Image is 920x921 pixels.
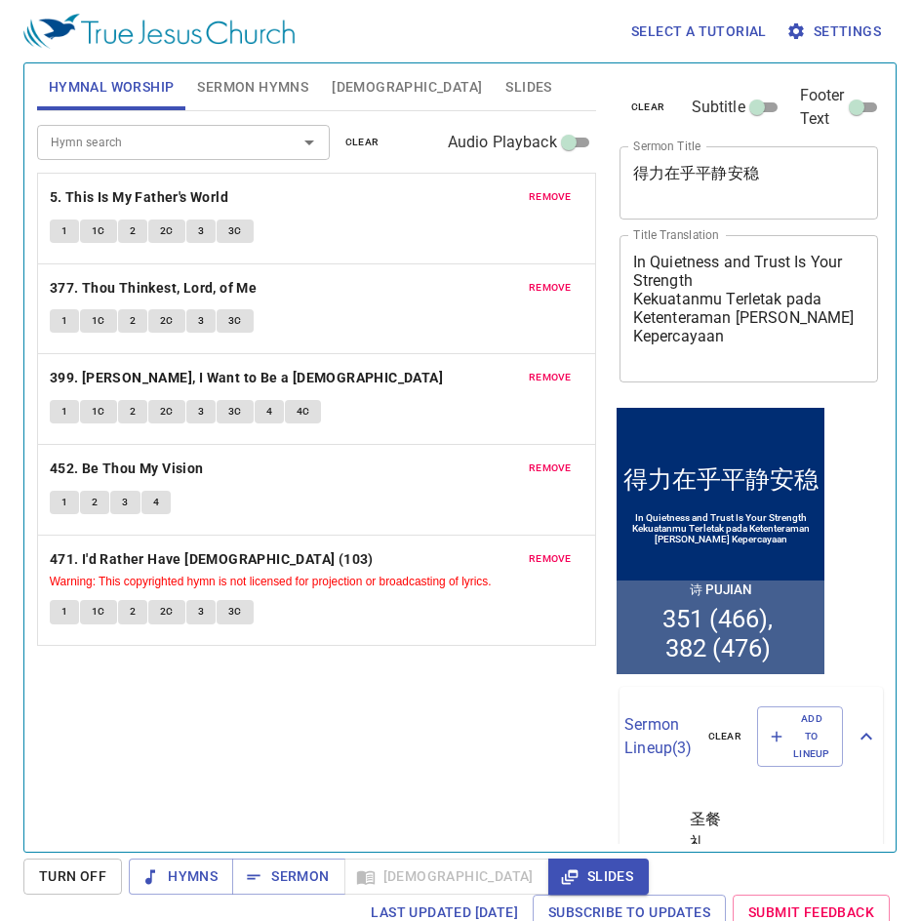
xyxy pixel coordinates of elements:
button: 3 [186,600,216,623]
span: Subtitle [692,96,745,119]
button: Add to Lineup [757,706,843,768]
span: Settings [790,20,881,44]
span: clear [631,99,665,116]
span: 3C [228,312,242,330]
span: 2C [160,312,174,330]
span: [DEMOGRAPHIC_DATA] [332,75,482,100]
button: 2C [148,309,185,333]
span: 1C [92,603,105,621]
button: 452. Be Thou My Vision [50,457,207,481]
button: 1C [80,220,117,243]
button: 3 [110,491,140,514]
span: 3C [228,222,242,240]
span: 2 [130,222,136,240]
button: 3 [186,400,216,423]
button: 1 [50,491,79,514]
textarea: 得力在乎平静安稳 [633,164,865,201]
button: 399. [PERSON_NAME], I Want to Be a [DEMOGRAPHIC_DATA] [50,366,447,390]
span: 1C [92,222,105,240]
span: clear [708,728,742,745]
button: 1 [50,600,79,623]
button: 2 [118,400,147,423]
span: 3 [198,312,204,330]
button: clear [334,131,391,154]
span: Add to Lineup [770,710,830,764]
span: Turn Off [39,864,106,889]
button: remove [517,185,583,209]
button: 3 [186,220,216,243]
b: 377. Thou Thinkest, Lord, of Me [50,276,257,300]
button: 1 [50,309,79,333]
span: 3C [228,403,242,420]
iframe: from-child [612,403,829,679]
button: 2 [80,491,109,514]
p: Sermon Lineup ( 3 ) [624,713,692,760]
img: True Jesus Church [23,14,295,49]
button: 1C [80,400,117,423]
span: Hymnal Worship [49,75,175,100]
button: 3C [217,220,254,243]
span: 3 [198,603,204,621]
span: Audio Playback [448,131,557,154]
button: 377. Thou Thinkest, Lord, of Me [50,276,260,300]
button: 3 [186,309,216,333]
span: 4C [297,403,310,420]
span: 2C [160,403,174,420]
button: 2 [118,309,147,333]
span: 4 [266,403,272,420]
span: remove [529,369,572,386]
b: 399. [PERSON_NAME], I Want to Be a [DEMOGRAPHIC_DATA] [50,366,443,390]
span: 1 [61,222,67,240]
button: 1 [50,400,79,423]
button: Turn Off [23,859,122,895]
span: 3C [228,603,242,621]
span: Hymns [144,864,218,889]
span: remove [529,550,572,568]
button: 2C [148,220,185,243]
button: 1C [80,600,117,623]
button: Slides [548,859,649,895]
button: Sermon [232,859,344,895]
span: 1 [61,603,67,621]
span: 2C [160,222,174,240]
button: Hymns [129,859,233,895]
span: 圣餐礼 Holy Communion [690,808,727,901]
button: remove [517,457,583,480]
button: clear [697,725,754,748]
button: 2C [148,600,185,623]
span: Sermon Hymns [197,75,308,100]
button: 2 [118,220,147,243]
textarea: In Quietness and Trust Is Your Strength Kekuatanmu Terletak pada Ketenteraman [PERSON_NAME] Keper... [633,253,865,364]
b: 471. I'd Rather Have [DEMOGRAPHIC_DATA] (103) [50,547,374,572]
b: 5. This Is My Father's World [50,185,228,210]
b: 452. Be Thou My Vision [50,457,204,481]
span: 2 [130,603,136,621]
span: 1C [92,403,105,420]
span: 3 [122,494,128,511]
button: remove [517,366,583,389]
button: 3C [217,600,254,623]
button: 471. I'd Rather Have [DEMOGRAPHIC_DATA] (103) [50,547,377,572]
span: Slides [505,75,551,100]
button: 2 [118,600,147,623]
span: 2 [130,312,136,330]
button: 3C [217,309,254,333]
span: clear [345,134,380,151]
button: 4 [255,400,284,423]
button: remove [517,276,583,300]
button: 1 [50,220,79,243]
span: Footer Text [800,84,845,131]
button: remove [517,547,583,571]
span: 2 [130,403,136,420]
span: remove [529,279,572,297]
span: remove [529,460,572,477]
button: Select a tutorial [623,14,775,50]
button: Settings [782,14,889,50]
span: Select a tutorial [631,20,767,44]
span: 2 [92,494,98,511]
button: 1C [80,309,117,333]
